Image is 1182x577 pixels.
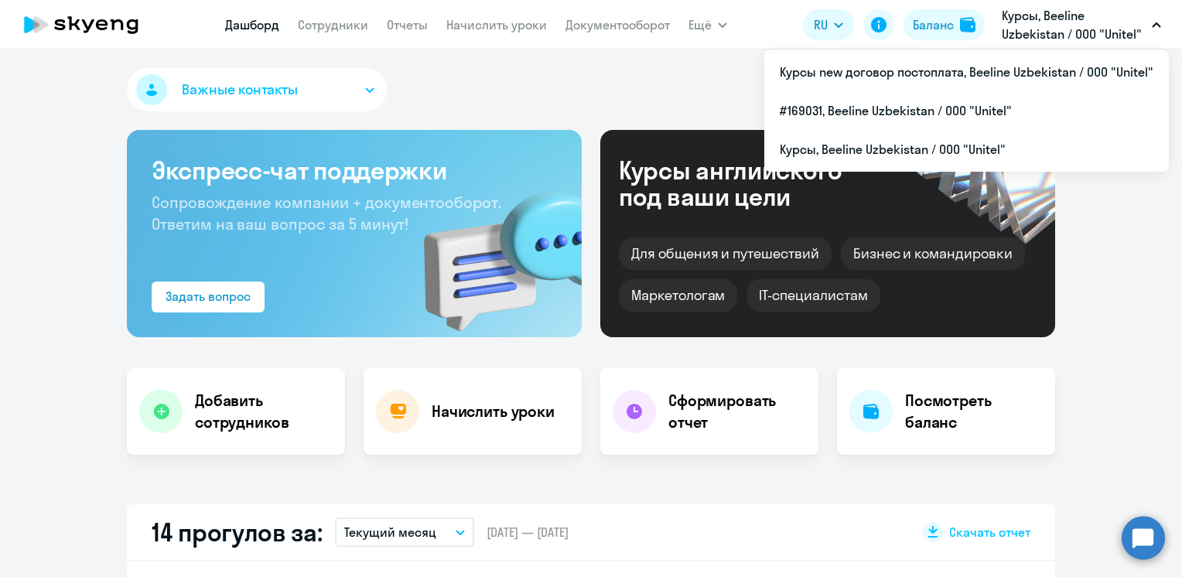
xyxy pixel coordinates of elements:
p: Текущий месяц [344,523,436,541]
h3: Экспресс-чат поддержки [152,155,557,186]
span: Скачать отчет [949,524,1030,541]
button: Важные контакты [127,68,387,111]
p: Курсы, Beeline Uzbekistan / ООО "Unitel" [1002,6,1146,43]
button: RU [803,9,854,40]
div: Курсы английского под ваши цели [619,157,883,210]
a: Отчеты [387,17,428,32]
button: Курсы, Beeline Uzbekistan / ООО "Unitel" [994,6,1169,43]
h4: Добавить сотрудников [195,390,333,433]
button: Балансbalance [904,9,985,40]
div: Маркетологам [619,279,737,312]
button: Задать вопрос [152,282,265,312]
a: Сотрудники [298,17,368,32]
h4: Сформировать отчет [668,390,806,433]
ul: Ещё [764,50,1169,172]
h2: 14 прогулов за: [152,517,323,548]
div: Баланс [913,15,954,34]
a: Дашборд [225,17,279,32]
img: balance [960,17,975,32]
div: Бизнес и командировки [841,237,1025,270]
span: Сопровождение компании + документооборот. Ответим на ваш вопрос за 5 минут! [152,193,501,234]
div: Для общения и путешествий [619,237,832,270]
img: bg-img [401,163,582,337]
h4: Посмотреть баланс [905,390,1043,433]
span: Ещё [688,15,712,34]
div: Задать вопрос [166,287,251,306]
button: Ещё [688,9,727,40]
div: IT-специалистам [746,279,880,312]
span: RU [814,15,828,34]
h4: Начислить уроки [432,401,555,422]
a: Начислить уроки [446,17,547,32]
button: Текущий месяц [335,517,474,547]
span: Важные контакты [182,80,298,100]
span: [DATE] — [DATE] [487,524,569,541]
a: Документооборот [565,17,670,32]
